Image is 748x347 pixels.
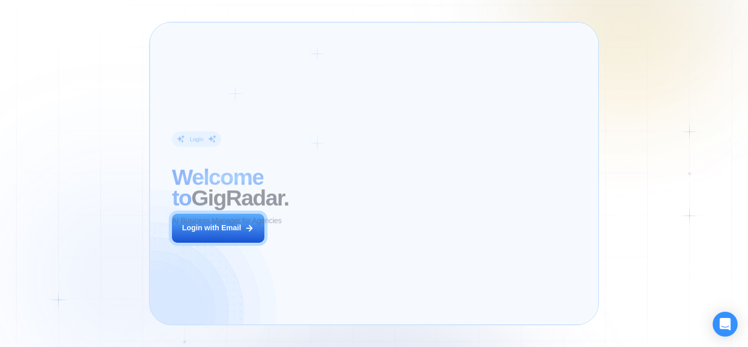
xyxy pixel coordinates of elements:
[713,312,738,337] div: Open Intercom Messenger
[182,223,241,233] div: Login with Email
[172,164,263,210] span: Welcome to
[172,167,342,208] h2: ‍ GigRadar.
[172,216,282,226] p: AI Business Manager for Agencies
[190,135,203,143] div: Login
[172,214,264,243] button: Login with Email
